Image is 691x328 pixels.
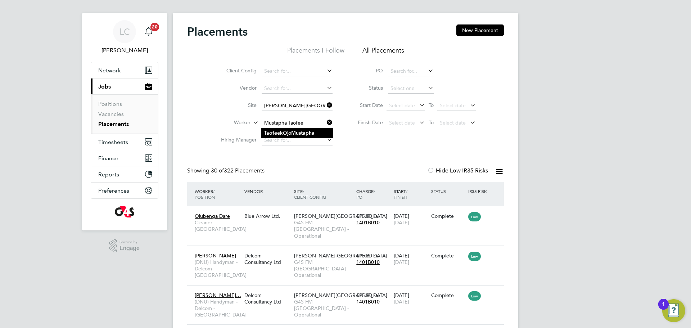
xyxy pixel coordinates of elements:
[243,185,292,198] div: Vendor
[356,219,380,226] span: 1401B010
[262,101,333,111] input: Search for...
[243,249,292,269] div: Delcom Consultancy Ltd
[351,119,383,126] label: Finish Date
[392,209,429,229] div: [DATE]
[91,94,158,134] div: Jobs
[294,219,353,239] span: G4S FM [GEOGRAPHIC_DATA] - Operational
[262,66,333,76] input: Search for...
[374,253,380,259] span: / hr
[466,185,491,198] div: IR35 Risk
[209,119,250,126] label: Worker
[427,167,488,174] label: Hide Low IR35 Risks
[195,188,215,200] span: / Position
[98,155,118,162] span: Finance
[115,206,134,217] img: g4s-logo-retina.png
[98,111,124,117] a: Vacancies
[98,171,119,178] span: Reports
[456,24,504,36] button: New Placement
[294,292,387,298] span: [PERSON_NAME][GEOGRAPHIC_DATA]
[150,23,159,31] span: 20
[98,67,121,74] span: Network
[292,185,354,203] div: Site
[388,84,434,94] input: Select one
[354,185,392,203] div: Charge
[215,67,257,74] label: Client Config
[287,46,344,59] li: Placements I Follow
[392,185,429,203] div: Start
[211,167,224,174] span: 30 of
[389,102,415,109] span: Select date
[431,213,465,219] div: Complete
[91,78,158,94] button: Jobs
[294,259,353,279] span: G4S FM [GEOGRAPHIC_DATA] - Operational
[195,252,236,259] span: [PERSON_NAME]
[195,213,230,219] span: Olubenga Dare
[291,130,315,136] b: Mustapha
[187,167,266,175] div: Showing
[243,209,292,223] div: Blue Arrow Ltd.
[193,288,504,294] a: [PERSON_NAME]…(DNU) Handyman - Delcom - [GEOGRAPHIC_DATA]Delcom Consultancy Ltd[PERSON_NAME][GEOG...
[195,292,241,298] span: [PERSON_NAME]…
[215,102,257,108] label: Site
[91,166,158,182] button: Reports
[141,20,156,43] a: 20
[195,219,241,232] span: Cleaner - [GEOGRAPHIC_DATA]
[98,83,111,90] span: Jobs
[91,20,158,55] a: LC[PERSON_NAME]
[468,291,481,301] span: Low
[119,245,140,251] span: Engage
[468,252,481,261] span: Low
[98,187,129,194] span: Preferences
[98,100,122,107] a: Positions
[362,46,404,59] li: All Placements
[429,185,467,198] div: Status
[394,188,407,200] span: / Finish
[195,298,241,318] span: (DNU) Handyman - Delcom - [GEOGRAPHIC_DATA]
[215,136,257,143] label: Hiring Manager
[243,288,292,309] div: Delcom Consultancy Ltd
[351,67,383,74] label: PO
[374,214,380,219] span: / hr
[394,298,409,305] span: [DATE]
[91,62,158,78] button: Network
[392,249,429,269] div: [DATE]
[356,259,380,265] span: 1401B010
[91,150,158,166] button: Finance
[294,213,387,219] span: [PERSON_NAME][GEOGRAPHIC_DATA]
[662,304,665,314] div: 1
[294,252,387,259] span: [PERSON_NAME][GEOGRAPHIC_DATA]
[262,84,333,94] input: Search for...
[193,209,504,215] a: Olubenga DareCleaner - [GEOGRAPHIC_DATA]Blue Arrow Ltd.[PERSON_NAME][GEOGRAPHIC_DATA]G4S FM [GEOG...
[193,248,504,255] a: [PERSON_NAME](DNU) Handyman - Delcom - [GEOGRAPHIC_DATA]Delcom Consultancy Ltd[PERSON_NAME][GEOGR...
[356,298,380,305] span: 1401B010
[109,239,140,253] a: Powered byEngage
[356,188,375,200] span: / PO
[394,259,409,265] span: [DATE]
[262,118,333,128] input: Search for...
[426,100,436,110] span: To
[261,128,333,138] li: Ojo
[211,167,265,174] span: 322 Placements
[98,121,129,127] a: Placements
[91,134,158,150] button: Timesheets
[431,252,465,259] div: Complete
[91,183,158,198] button: Preferences
[187,24,248,39] h2: Placements
[91,46,158,55] span: Lilingxi Chen
[440,102,466,109] span: Select date
[119,27,130,36] span: LC
[468,212,481,221] span: Low
[426,118,436,127] span: To
[388,66,434,76] input: Search for...
[356,213,372,219] span: £15.90
[215,85,257,91] label: Vendor
[98,139,128,145] span: Timesheets
[193,185,243,203] div: Worker
[351,102,383,108] label: Start Date
[82,13,167,230] nav: Main navigation
[351,85,383,91] label: Status
[440,120,466,126] span: Select date
[662,299,685,322] button: Open Resource Center, 1 new notification
[392,288,429,309] div: [DATE]
[431,292,465,298] div: Complete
